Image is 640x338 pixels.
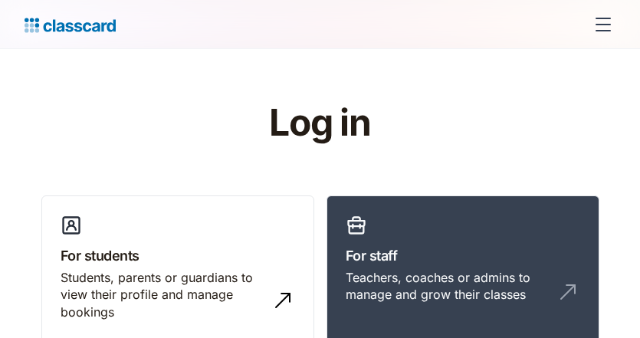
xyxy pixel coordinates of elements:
[61,269,264,320] div: Students, parents or guardians to view their profile and manage bookings
[77,103,563,143] h1: Log in
[346,269,550,304] div: Teachers, coaches or admins to manage and grow their classes
[585,6,615,43] div: menu
[61,245,295,266] h3: For students
[346,245,580,266] h3: For staff
[25,14,116,35] a: Logo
